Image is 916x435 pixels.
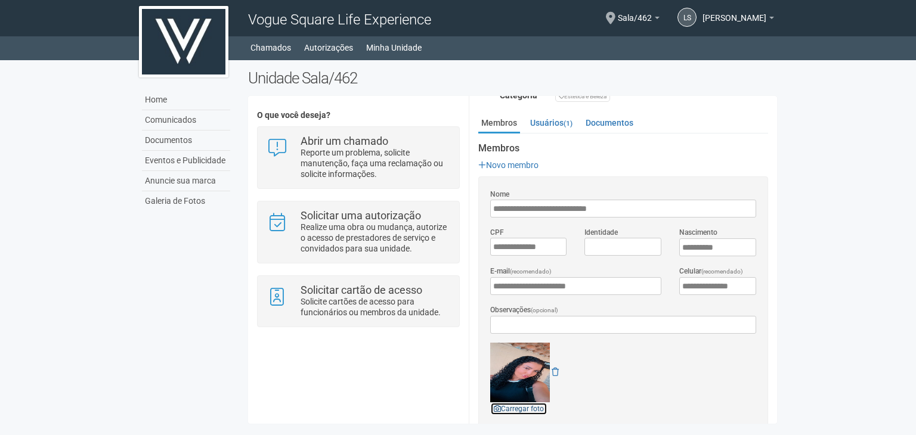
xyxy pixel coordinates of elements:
strong: Abrir um chamado [301,135,388,147]
a: Usuários(1) [527,114,575,132]
strong: Solicitar cartão de acesso [301,284,422,296]
a: Chamados [250,39,291,56]
label: Celular [679,266,743,277]
a: Eventos e Publicidade [142,151,230,171]
a: Documentos [583,114,636,132]
a: Anuncie sua marca [142,171,230,191]
a: Home [142,90,230,110]
label: Observações [490,304,558,316]
strong: Solicitar uma autorização [301,209,421,222]
h2: Unidade Sala/462 [248,69,777,87]
img: logo.jpg [139,6,228,77]
span: (opcional) [531,307,558,313]
span: (recomendado) [701,268,743,275]
p: Realize uma obra ou mudança, autorize o acesso de prestadores de serviço e convidados para sua un... [301,222,450,254]
a: Solicitar uma autorização Realize uma obra ou mudança, autorize o acesso de prestadores de serviç... [267,210,450,254]
a: Autorizações [304,39,353,56]
span: (recomendado) [510,268,552,275]
small: (1) [564,119,572,128]
span: Luciana Silveira Da Gama Lopes [703,2,766,23]
label: CPF [490,227,504,238]
label: Identidade [584,227,618,238]
span: Vogue Square Life Experience [248,11,431,28]
a: Carregar foto [490,402,547,415]
a: Minha Unidade [366,39,422,56]
a: Abrir um chamado Reporte um problema, solicite manutenção, faça uma reclamação ou solicite inform... [267,136,450,179]
div: Estética e Beleza [555,91,610,102]
label: E-mail [490,266,552,277]
a: [PERSON_NAME] [703,15,774,24]
a: Galeria de Fotos [142,191,230,211]
img: GetFile [490,343,550,402]
p: Solicite cartões de acesso para funcionários ou membros da unidade. [301,296,450,318]
p: Reporte um problema, solicite manutenção, faça uma reclamação ou solicite informações. [301,147,450,179]
label: Nome [490,189,509,200]
a: Comunicados [142,110,230,130]
strong: Membros [478,143,768,154]
a: Membros [478,114,520,133]
h4: O que você deseja? [257,111,459,120]
a: Documentos [142,130,230,151]
a: Solicitar cartão de acesso Solicite cartões de acesso para funcionários ou membros da unidade. [267,285,450,318]
label: Nascimento [679,227,717,238]
span: Sala/462 [618,2,652,23]
a: Sala/462 [618,15,660,24]
a: Remover [552,367,559,377]
a: LS [677,8,697,27]
a: Novo membro [478,160,539,170]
